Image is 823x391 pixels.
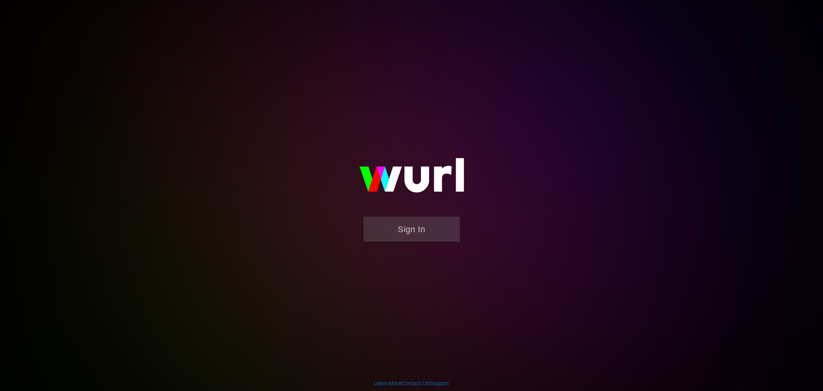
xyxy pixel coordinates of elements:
img: wurl-logo-on-black-223613ac3d8ba8fe6dc639794a292ebdb59501304c7dfd60c99c58986ef67473.svg [335,141,489,216]
div: | | [374,379,449,387]
a: Support [430,380,449,386]
a: Learn More [374,380,401,386]
button: Sign In [363,217,460,242]
a: Contact Us [402,380,429,386]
